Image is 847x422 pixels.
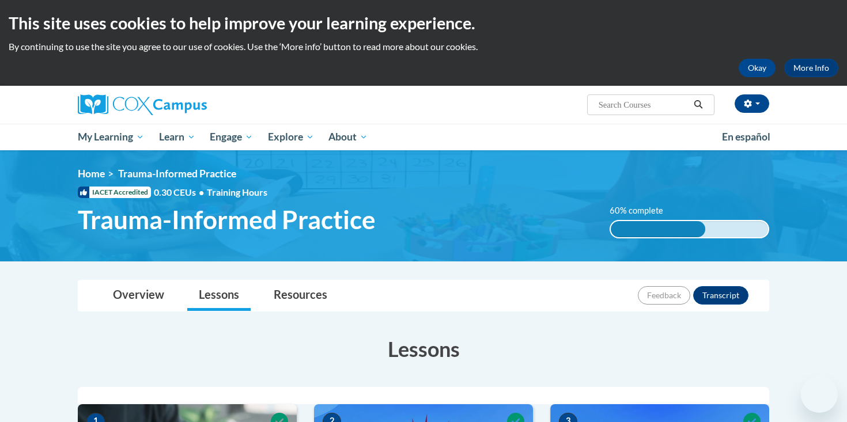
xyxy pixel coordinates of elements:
[784,59,838,77] a: More Info
[611,221,705,237] div: 60% complete
[118,168,236,180] span: Trauma-Informed Practice
[262,280,339,311] a: Resources
[722,131,770,143] span: En español
[690,98,707,112] button: Search
[78,168,105,180] a: Home
[78,94,207,115] img: Cox Campus
[202,124,260,150] a: Engage
[152,124,203,150] a: Learn
[78,334,769,363] h3: Lessons
[322,124,376,150] a: About
[154,186,207,199] span: 0.30 CEUs
[328,130,368,144] span: About
[693,286,748,305] button: Transcript
[187,280,251,311] a: Lessons
[199,187,204,197] span: •
[598,98,690,112] input: Search Courses
[159,130,195,144] span: Learn
[610,204,676,217] label: 60% complete
[714,125,778,149] a: En español
[210,130,253,144] span: Engage
[207,187,267,197] span: Training Hours
[735,94,769,113] button: Account Settings
[268,130,314,144] span: Explore
[739,59,776,77] button: Okay
[638,286,690,305] button: Feedback
[60,124,786,150] div: Main menu
[78,94,297,115] a: Cox Campus
[70,124,152,150] a: My Learning
[78,187,151,198] span: IACET Accredited
[101,280,176,311] a: Overview
[9,12,838,35] h2: This site uses cookies to help improve your learning experience.
[78,204,376,235] span: Trauma-Informed Practice
[801,376,838,413] iframe: Button to launch messaging window
[78,130,144,144] span: My Learning
[260,124,322,150] a: Explore
[9,40,838,53] p: By continuing to use the site you agree to our use of cookies. Use the ‘More info’ button to read...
